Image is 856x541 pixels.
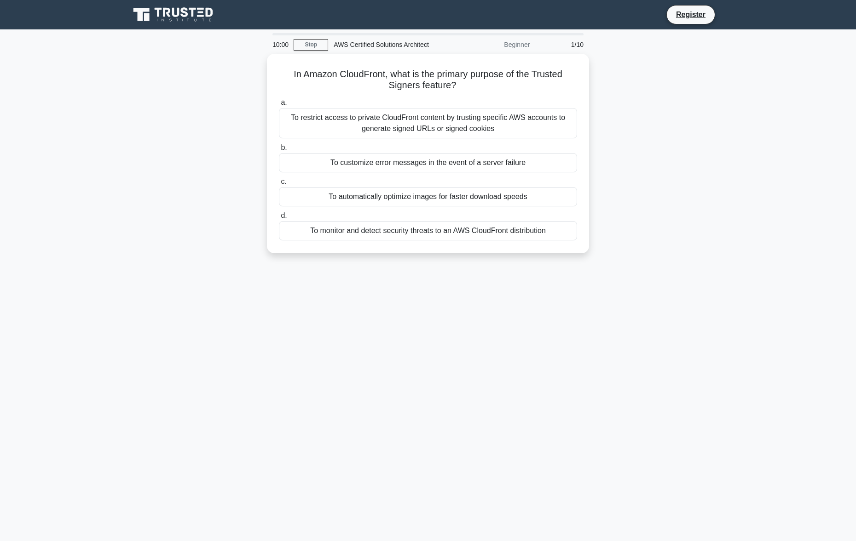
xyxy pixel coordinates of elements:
[267,35,294,54] div: 10:00
[279,187,577,206] div: To automatically optimize images for faster download speeds
[278,68,578,91] h5: In Amazon CloudFront, what is the primary purpose of the Trusted Signers feature?
[279,153,577,172] div: To customize error messages in the event of a server failure
[328,35,455,54] div: AWS Certified Solutions Architect
[279,221,577,240] div: To monitor and detect security threats to an AWS CloudFront distribution
[455,35,535,54] div: Beginner
[281,143,287,151] span: b.
[279,108,577,138] div: To restrict access to private CloudFront content by trusting specific AWS accounts to generate si...
[535,35,589,54] div: 1/10
[281,98,287,106] span: a.
[294,39,328,51] a: Stop
[671,9,711,20] a: Register
[281,211,287,219] span: d.
[281,177,286,185] span: c.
